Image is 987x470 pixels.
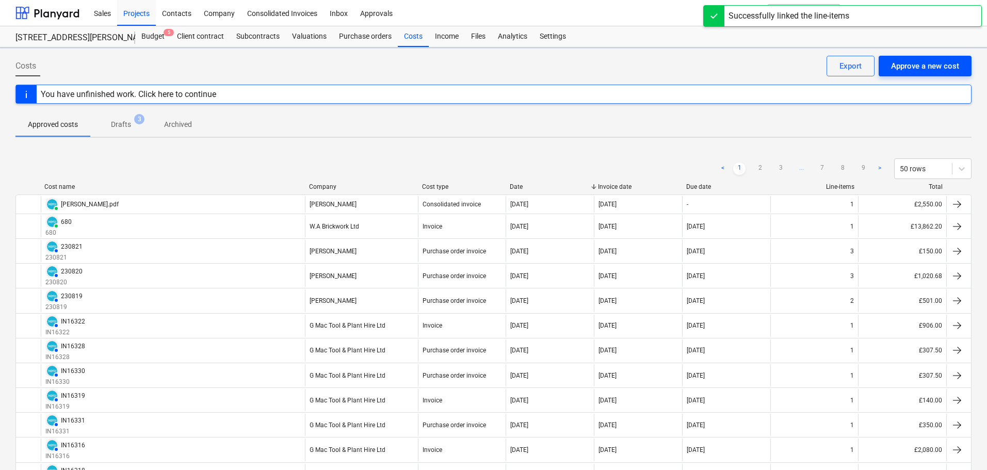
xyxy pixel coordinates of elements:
[61,392,85,399] div: IN16319
[510,322,528,329] div: [DATE]
[873,163,886,175] a: Next page
[465,26,492,47] a: Files
[858,414,946,436] div: £350.00
[858,439,946,461] div: £2,080.00
[47,415,57,426] img: xero.svg
[47,316,57,327] img: xero.svg
[423,248,486,255] div: Purchase order invoice
[45,328,85,337] p: IN16322
[774,183,854,190] div: Line-items
[164,119,192,130] p: Archived
[423,322,442,329] div: Invoice
[858,364,946,386] div: £307.50
[45,265,59,278] div: Invoice has been synced with Xero and its status is currently AUTHORISED
[47,241,57,252] img: xero.svg
[61,343,85,350] div: IN16328
[891,59,959,73] div: Approve a new cost
[333,26,398,47] a: Purchase orders
[717,163,729,175] a: Previous page
[598,372,617,379] div: [DATE]
[423,297,486,304] div: Purchase order invoice
[61,367,85,375] div: IN16330
[858,289,946,312] div: £501.00
[827,56,875,76] button: Export
[423,372,486,379] div: Purchase order invoice
[310,397,385,404] div: G Mac Tool & Plant Hire Ltd
[598,272,617,280] div: [DATE]
[61,442,85,449] div: IN16316
[598,322,617,329] div: [DATE]
[45,452,85,461] p: IN16316
[310,347,385,354] div: G Mac Tool & Plant Hire Ltd
[423,446,442,453] div: Invoice
[45,439,59,452] div: Invoice has been synced with Xero and its status is currently AUTHORISED
[310,297,357,304] div: [PERSON_NAME]
[47,366,57,376] img: xero.svg
[850,201,854,208] div: 1
[310,272,357,280] div: [PERSON_NAME]
[423,422,486,429] div: Purchase order invoice
[510,223,528,230] div: [DATE]
[423,272,486,280] div: Purchase order invoice
[687,297,705,304] div: [DATE]
[310,248,357,255] div: [PERSON_NAME]
[309,183,414,190] div: Company
[423,397,442,404] div: Invoice
[510,422,528,429] div: [DATE]
[795,163,807,175] a: ...
[858,215,946,237] div: £13,862.20
[687,201,688,208] div: -
[45,339,59,353] div: Invoice has been synced with Xero and its status is currently AUTHORISED
[45,215,59,229] div: Invoice has been synced with Xero and its status is currently PAID
[510,201,528,208] div: [DATE]
[423,223,442,230] div: Invoice
[45,414,59,427] div: Invoice has been synced with Xero and its status is currently AUTHORISED
[164,29,174,36] span: 5
[45,289,59,303] div: Invoice has been synced with Xero and its status is currently AUTHORISED
[687,347,705,354] div: [DATE]
[429,26,465,47] div: Income
[598,397,617,404] div: [DATE]
[598,223,617,230] div: [DATE]
[863,183,943,190] div: Total
[858,339,946,362] div: £307.50
[45,278,83,287] p: 230820
[47,199,57,209] img: xero.svg
[492,26,533,47] a: Analytics
[850,248,854,255] div: 3
[135,26,171,47] div: Budget
[729,10,849,22] div: Successfully linked the line-items
[836,163,849,175] a: Page 8
[45,378,85,386] p: IN16330
[858,196,946,213] div: £2,550.00
[510,397,528,404] div: [DATE]
[45,402,85,411] p: IN16319
[510,183,590,190] div: Date
[135,26,171,47] a: Budget5
[171,26,230,47] a: Client contract
[510,297,528,304] div: [DATE]
[45,389,59,402] div: Invoice has been synced with Xero and its status is currently AUTHORISED
[857,163,869,175] a: Page 9
[510,372,528,379] div: [DATE]
[45,315,59,328] div: Invoice has been synced with Xero and its status is currently AUTHORISED
[310,422,385,429] div: G Mac Tool & Plant Hire Ltd
[45,229,72,237] p: 680
[858,265,946,287] div: £1,020.68
[61,318,85,325] div: IN16322
[850,223,854,230] div: 1
[598,422,617,429] div: [DATE]
[510,347,528,354] div: [DATE]
[687,422,705,429] div: [DATE]
[598,183,678,190] div: Invoice date
[686,183,766,190] div: Due date
[687,446,705,453] div: [DATE]
[47,291,57,301] img: xero.svg
[850,397,854,404] div: 1
[310,372,385,379] div: G Mac Tool & Plant Hire Ltd
[230,26,286,47] a: Subcontracts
